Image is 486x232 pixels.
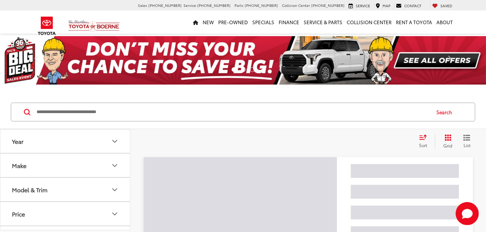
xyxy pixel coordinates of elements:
a: About [434,10,455,34]
span: Sort [419,142,427,148]
button: Model & TrimModel & Trim [0,178,131,201]
button: Select sort value [415,134,435,149]
a: Contact [394,3,423,9]
button: Search [430,103,462,121]
a: Service [347,3,372,9]
div: Model & Trim [110,185,119,194]
span: [PHONE_NUMBER] [245,3,278,8]
div: Price [12,210,25,217]
a: Home [191,10,200,34]
span: [PHONE_NUMBER] [197,3,231,8]
span: Parts [234,3,244,8]
button: List View [458,134,476,149]
span: Map [383,3,390,8]
button: MakeMake [0,154,131,177]
span: List [463,142,470,148]
a: Map [374,3,392,9]
span: Saved [440,3,452,8]
span: Sales [138,3,147,8]
img: Toyota [33,14,60,38]
input: Search by Make, Model, or Keyword [36,103,430,121]
div: Year [12,138,24,145]
span: [PHONE_NUMBER] [311,3,345,8]
button: Toggle Chat Window [456,202,479,225]
a: Specials [250,10,276,34]
a: New [200,10,216,34]
div: Make [110,161,119,170]
span: Grid [443,142,452,149]
span: Collision Center [282,3,310,8]
div: Make [12,162,26,169]
a: Collision Center [345,10,394,34]
span: [PHONE_NUMBER] [148,3,182,8]
a: Pre-Owned [216,10,250,34]
img: Vic Vaughan Toyota of Boerne [68,20,120,32]
a: Finance [276,10,301,34]
a: My Saved Vehicles [430,3,454,9]
span: Contact [404,3,421,8]
div: Price [110,210,119,218]
div: Year [110,137,119,146]
span: Service [356,3,370,8]
button: YearYear [0,129,131,153]
span: Service [183,3,196,8]
button: PricePrice [0,202,131,225]
a: Rent a Toyota [394,10,434,34]
svg: Start Chat [456,202,479,225]
button: Grid View [435,134,458,149]
a: Service & Parts: Opens in a new tab [301,10,345,34]
div: Model & Trim [12,186,47,193]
